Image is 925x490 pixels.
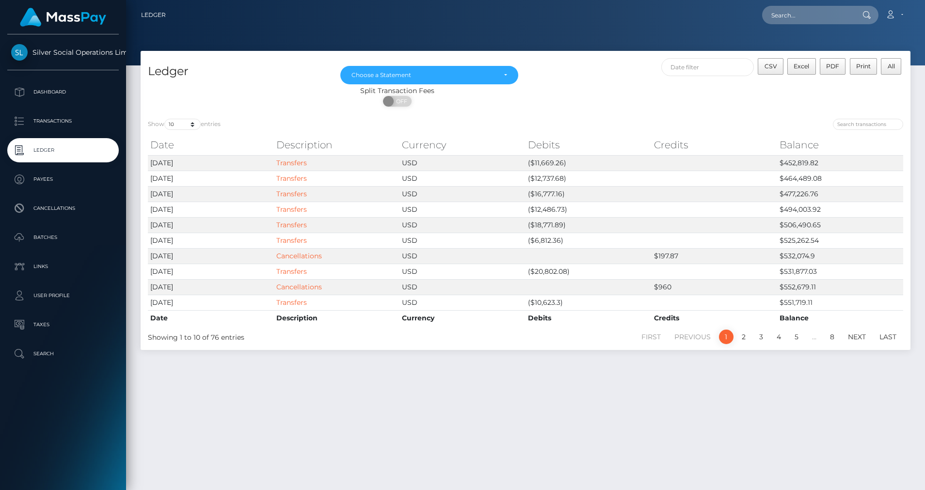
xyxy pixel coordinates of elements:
[7,48,119,57] span: Silver Social Operations Limited
[11,201,115,216] p: Cancellations
[11,143,115,158] p: Ledger
[11,114,115,128] p: Transactions
[11,347,115,361] p: Search
[777,171,903,186] td: $464,489.08
[399,310,526,326] th: Currency
[777,155,903,171] td: $452,819.82
[276,190,307,198] a: Transfers
[399,135,526,155] th: Currency
[526,171,652,186] td: ($12,737.68)
[833,119,903,130] input: Search transactions
[777,295,903,310] td: $551,719.11
[148,186,274,202] td: [DATE]
[843,330,871,344] a: Next
[274,135,400,155] th: Description
[777,135,903,155] th: Balance
[276,205,307,214] a: Transfers
[276,267,307,276] a: Transfers
[276,283,322,291] a: Cancellations
[399,186,526,202] td: USD
[11,44,28,61] img: Silver Social Operations Limited
[276,158,307,167] a: Transfers
[652,248,778,264] td: $197.87
[881,58,901,75] button: All
[526,155,652,171] td: ($11,669.26)
[7,284,119,308] a: User Profile
[399,233,526,248] td: USD
[777,279,903,295] td: $552,679.11
[856,63,871,70] span: Print
[794,63,809,70] span: Excel
[7,167,119,191] a: Payees
[526,202,652,217] td: ($12,486.73)
[11,85,115,99] p: Dashboard
[652,279,778,295] td: $960
[274,310,400,326] th: Description
[276,252,322,260] a: Cancellations
[765,63,777,70] span: CSV
[7,138,119,162] a: Ledger
[7,313,119,337] a: Taxes
[148,264,274,279] td: [DATE]
[526,217,652,233] td: ($18,771.89)
[652,135,778,155] th: Credits
[7,196,119,221] a: Cancellations
[7,225,119,250] a: Batches
[526,135,652,155] th: Debits
[777,248,903,264] td: $532,074.9
[825,330,840,344] a: 8
[148,135,274,155] th: Date
[526,233,652,248] td: ($6,812.36)
[826,63,839,70] span: PDF
[11,288,115,303] p: User Profile
[777,310,903,326] th: Balance
[7,342,119,366] a: Search
[340,66,518,84] button: Choose a Statement
[661,58,754,76] input: Date filter
[777,264,903,279] td: $531,877.03
[148,279,274,295] td: [DATE]
[888,63,895,70] span: All
[874,330,902,344] a: Last
[652,310,778,326] th: Credits
[148,119,221,130] label: Show entries
[276,174,307,183] a: Transfers
[148,63,326,80] h4: Ledger
[526,264,652,279] td: ($20,802.08)
[771,330,786,344] a: 4
[148,155,274,171] td: [DATE]
[399,264,526,279] td: USD
[736,330,751,344] a: 2
[777,233,903,248] td: $525,262.54
[399,155,526,171] td: USD
[148,233,274,248] td: [DATE]
[148,202,274,217] td: [DATE]
[351,71,496,79] div: Choose a Statement
[758,58,783,75] button: CSV
[754,330,768,344] a: 3
[148,171,274,186] td: [DATE]
[399,295,526,310] td: USD
[11,317,115,332] p: Taxes
[850,58,877,75] button: Print
[11,259,115,274] p: Links
[11,230,115,245] p: Batches
[148,248,274,264] td: [DATE]
[20,8,106,27] img: MassPay Logo
[11,172,115,187] p: Payees
[399,217,526,233] td: USD
[148,310,274,326] th: Date
[276,236,307,245] a: Transfers
[276,221,307,229] a: Transfers
[399,248,526,264] td: USD
[526,310,652,326] th: Debits
[7,80,119,104] a: Dashboard
[820,58,846,75] button: PDF
[526,186,652,202] td: ($16,777.16)
[148,295,274,310] td: [DATE]
[141,5,166,25] a: Ledger
[719,330,734,344] a: 1
[7,109,119,133] a: Transactions
[399,202,526,217] td: USD
[399,171,526,186] td: USD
